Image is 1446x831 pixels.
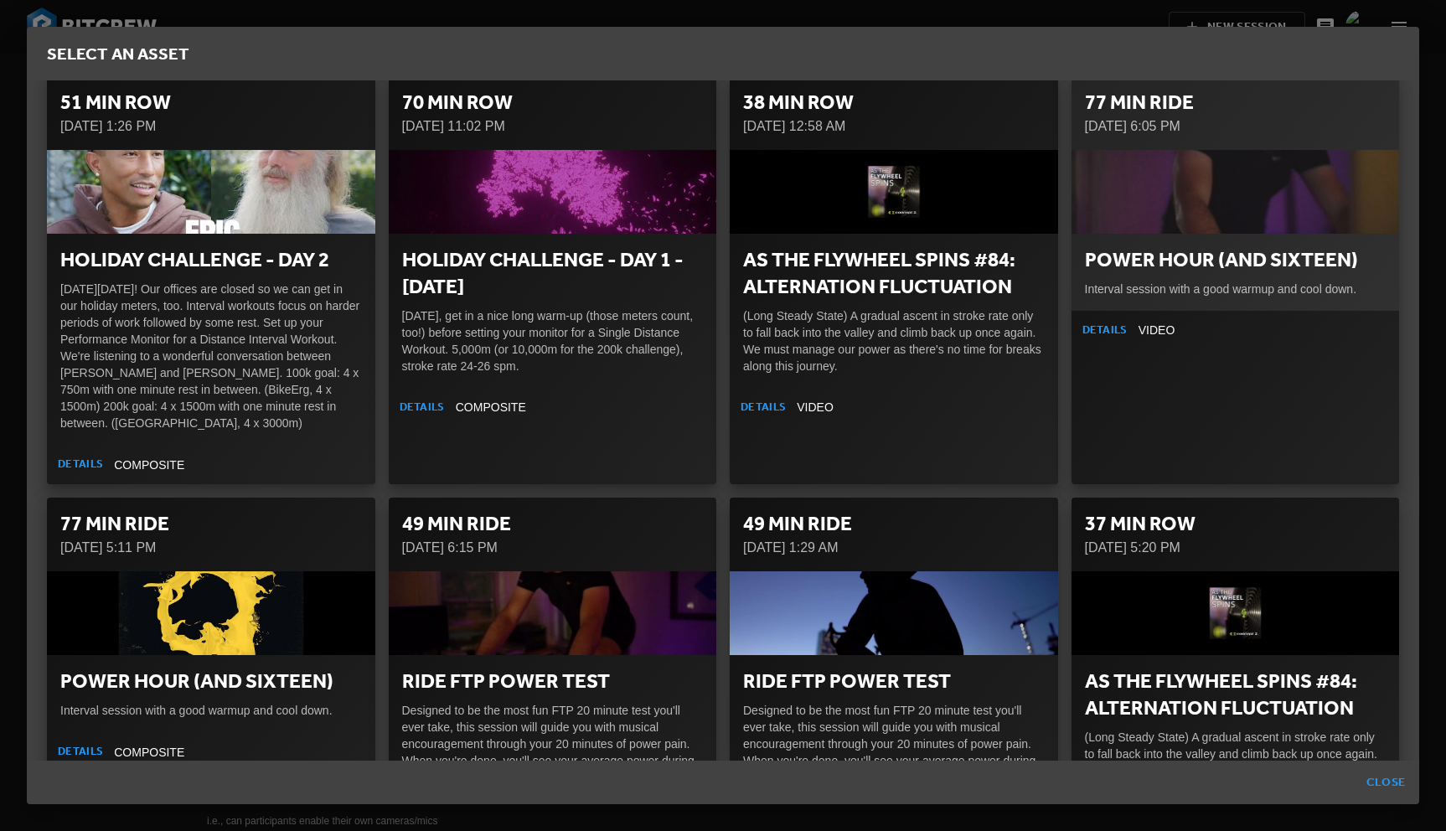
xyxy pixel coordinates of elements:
span: Details [58,742,103,761]
p: [DATE][DATE]! Our offices are closed so we can get in our holiday meters, too. Interval workouts ... [60,281,362,431]
h2: Ride FTP Power Test [402,668,704,695]
p: Interval session with a good warmup and cool down. [60,702,362,719]
button: 77 min RIDE[DATE] 6:05 PMPower Hour (and sixteen)Interval session with a good warmup and cool down. [1072,76,1400,311]
span: 49 min RIDE [402,511,704,538]
span: [DATE] 5:11 PM [60,538,362,558]
span: COMPOSITE [114,744,184,761]
span: 51 min ROW [60,90,362,116]
span: Details [741,398,786,417]
button: 77 min RIDE[DATE] 5:11 PMPower Hour (and sixteen)Interval session with a good warmup and cool down. [47,498,375,732]
h2: Select an asset [47,40,1399,67]
div: As the Flywheel Spins #84: Alternation Fluctuation [1072,571,1400,655]
span: [DATE] 1:26 PM [60,116,362,137]
span: 70 min ROW [402,90,704,116]
h2: Power Hour (and sixteen) [1085,247,1387,274]
p: (Long Steady State) A gradual ascent in stroke rate only to fall back into the valley and climb b... [1085,729,1387,796]
a: Details [1078,317,1132,343]
span: [DATE] 6:05 PM [1085,116,1387,137]
h2: Holiday Challenge - Day 2 [60,247,362,274]
p: [DATE], get in a nice long warm-up (those meters count, too!) before setting your monitor for a S... [402,307,704,374]
div: Holiday Challenge - Day 2 [47,150,375,234]
a: Details [736,395,790,421]
h2: As the Flywheel Spins #84: Alternation Fluctuation [1085,668,1387,722]
div: Ride FTP Power Test [389,571,717,655]
button: 37 min ROW[DATE] 5:20 PMAs the Flywheel Spins #84: Alternation Fluctuation(Long Steady State) A g... [1072,498,1400,809]
span: VIDEO [797,399,834,415]
a: Details [54,452,107,477]
span: [DATE] 6:15 PM [402,538,704,558]
span: 77 min RIDE [60,511,362,538]
span: Details [400,398,445,417]
h2: Power Hour (and sixteen) [60,668,362,695]
span: 49 min RIDE [743,511,1045,538]
p: (Long Steady State) A gradual ascent in stroke rate only to fall back into the valley and climb b... [743,307,1045,374]
div: Ride FTP Power Test [730,571,1058,655]
span: Details [58,455,103,474]
span: [DATE] 11:02 PM [402,116,704,137]
a: Details [54,739,107,765]
span: [DATE] 5:20 PM [1085,538,1387,558]
span: 77 min RIDE [1085,90,1387,116]
p: Interval session with a good warmup and cool down. [1085,281,1387,297]
h2: As the Flywheel Spins #84: Alternation Fluctuation [743,247,1045,301]
span: VIDEO [1139,322,1175,338]
span: Details [1082,321,1128,340]
span: Close [1366,772,1406,793]
div: Power Hour (and sixteen) [1072,150,1400,234]
button: 38 min ROW[DATE] 12:58 AMAs the Flywheel Spins #84: Alternation Fluctuation(Long Steady State) A ... [730,76,1058,388]
h2: Holiday Challenge - Day 1 - [DATE] [402,247,704,301]
span: [DATE] 1:29 AM [743,538,1045,558]
div: Power Hour (and sixteen) [47,571,375,655]
span: COMPOSITE [114,457,184,473]
button: 51 min ROW[DATE] 1:26 PMHoliday Challenge - Day 2[DATE][DATE]! Our offices are closed so we can g... [47,76,375,446]
a: Details [395,395,449,421]
button: Close [1359,767,1412,798]
span: [DATE] 12:58 AM [743,116,1045,137]
div: As the Flywheel Spins #84: Alternation Fluctuation [730,150,1058,234]
button: 70 min ROW[DATE] 11:02 PMHoliday Challenge - Day 1 - [DATE][DATE], get in a nice long warm-up (th... [389,76,717,388]
span: 37 min ROW [1085,511,1387,538]
h2: Ride FTP Power Test [743,668,1045,695]
div: Holiday Challenge - Day 1 - Thanksgiving [389,150,717,234]
span: COMPOSITE [456,399,526,415]
span: 38 min ROW [743,90,1045,116]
